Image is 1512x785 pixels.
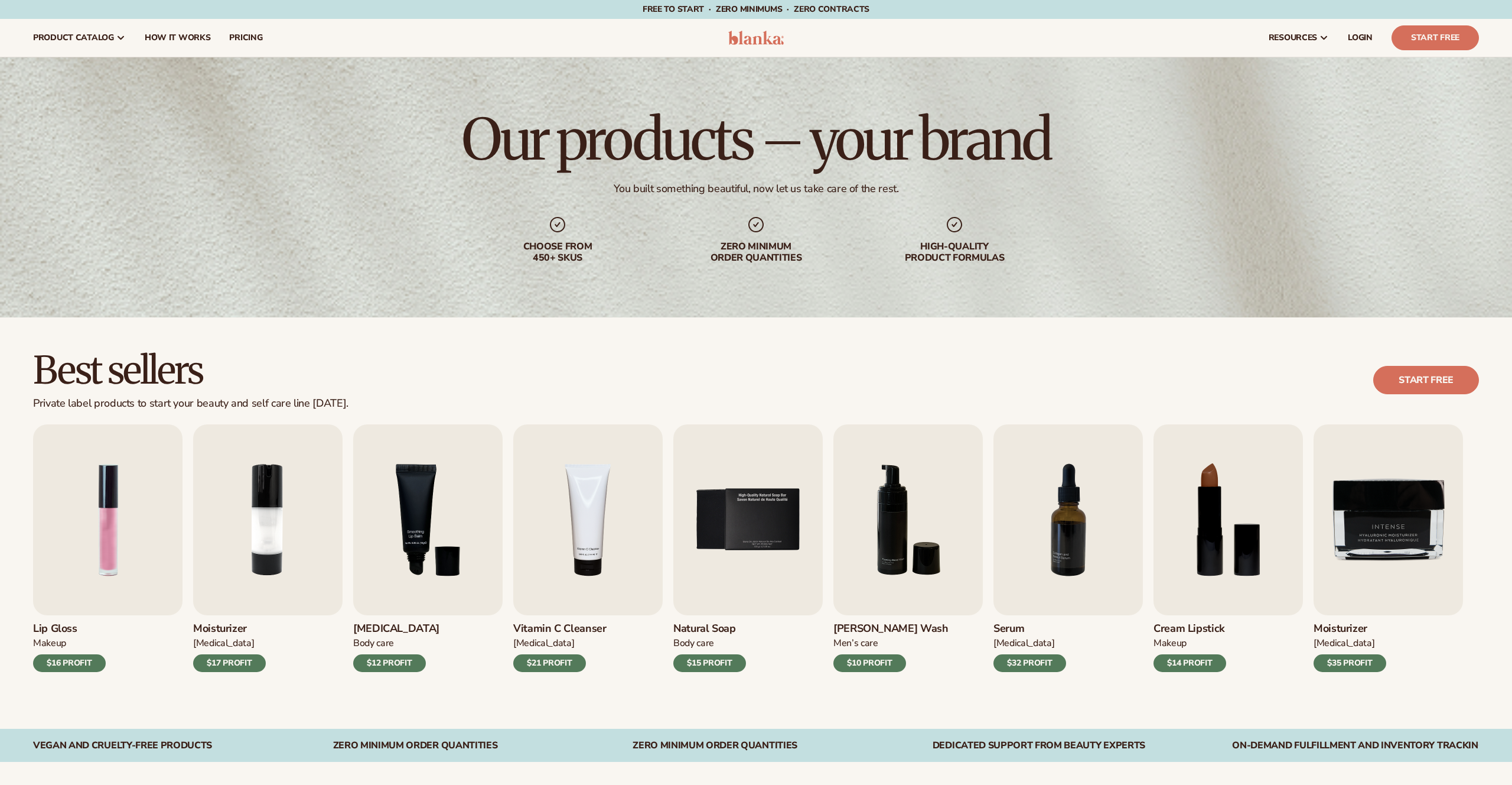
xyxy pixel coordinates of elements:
div: Body Care [673,637,746,650]
div: Zero Minimum Order QuantitieS [333,740,623,751]
div: $17 PROFIT [193,654,266,672]
a: Luxury cream lipstick. Cream Lipstick Makeup $14 PROFIT [1153,424,1303,672]
a: Moisturizer. Moisturizer [MEDICAL_DATA] $35 PROFIT [1314,424,1463,672]
span: pricing [229,33,262,43]
span: Free to start · ZERO minimums · ZERO contracts [643,4,869,15]
div: Makeup [1153,637,1226,650]
span: LOGIN [1348,33,1373,43]
div: Body Care [353,637,439,650]
div: [MEDICAL_DATA] [1314,637,1386,650]
div: Men’s Care [833,637,949,650]
div: Zero minimum order quantities [680,241,832,264]
h3: Moisturizer [1314,622,1386,635]
h3: [MEDICAL_DATA] [353,622,439,635]
div: Makeup [33,637,106,650]
div: Private label products to start your beauty and self care line [DATE]. [33,397,348,410]
a: resources [1259,19,1338,57]
div: $15 PROFIT [673,654,746,672]
div: $14 PROFIT [1153,654,1226,672]
div: High-quality product formulas [879,241,1030,264]
span: resources [1269,33,1317,43]
img: logo [728,31,784,45]
h3: Moisturizer [193,622,266,635]
h3: Vitamin C Cleanser [513,622,607,635]
a: Collagen and retinol serum. Serum [MEDICAL_DATA] $32 PROFIT [993,424,1143,672]
a: Start Free [1392,25,1479,50]
a: Nature bar of soap. Natural Soap Body Care $15 PROFIT [673,424,823,672]
h3: Cream Lipstick [1153,622,1226,635]
a: Smoothing lip balm. [MEDICAL_DATA] Body Care $12 PROFIT [353,424,503,672]
span: How It Works [145,33,211,43]
a: Vitamin c cleanser. Vitamin C Cleanser [MEDICAL_DATA] $21 PROFIT [513,424,663,672]
a: pricing [220,19,272,57]
a: product catalog [24,19,135,57]
a: Foaming beard wash. [PERSON_NAME] Wash Men’s Care $10 PROFIT [833,424,983,672]
div: You built something beautiful, now let us take care of the rest. [614,182,899,196]
div: $21 PROFIT [513,654,586,672]
a: Pink lip gloss. Lip Gloss Makeup $16 PROFIT [33,424,183,672]
span: product catalog [33,33,114,43]
a: Moisturizing lotion. Moisturizer [MEDICAL_DATA] $17 PROFIT [193,424,343,672]
div: Vegan and Cruelty-Free Products [33,740,322,751]
a: How It Works [135,19,220,57]
div: $10 PROFIT [833,654,906,672]
h3: Natural Soap [673,622,746,635]
h2: Best sellers [33,351,348,390]
div: $35 PROFIT [1314,654,1386,672]
h3: [PERSON_NAME] Wash [833,622,949,635]
h3: Lip Gloss [33,622,106,635]
div: Dedicated Support From Beauty Experts [933,740,1222,751]
h1: Our products – your brand [462,111,1050,168]
div: [MEDICAL_DATA] [193,637,266,650]
a: Start free [1373,366,1479,394]
div: Choose from 450+ Skus [482,241,633,264]
a: LOGIN [1338,19,1382,57]
div: $32 PROFIT [993,654,1066,672]
div: [MEDICAL_DATA] [993,637,1066,650]
h3: Serum [993,622,1066,635]
div: Zero Minimum Order QuantitieS [633,740,922,751]
div: [MEDICAL_DATA] [513,637,607,650]
div: $16 PROFIT [33,654,106,672]
div: $12 PROFIT [353,654,426,672]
